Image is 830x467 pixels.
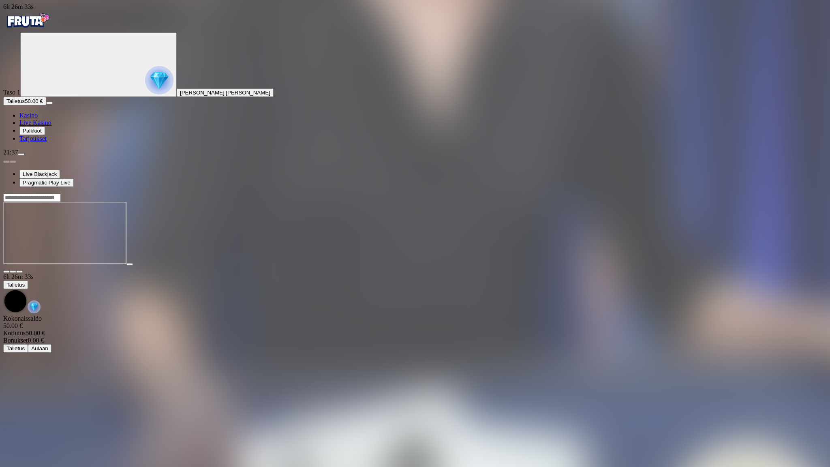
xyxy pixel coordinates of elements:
[3,3,34,10] span: user session time
[3,315,827,330] div: Kokonaissaldo
[3,315,827,353] div: Game menu content
[28,344,51,353] button: Aulaan
[3,281,28,289] button: Talletus
[23,128,42,134] span: Palkkiot
[19,135,47,142] a: gift-inverted iconTarjoukset
[3,89,20,96] span: Taso 1
[19,126,45,135] button: reward iconPalkkiot
[3,337,28,344] span: Bonukset
[3,161,10,163] button: prev slide
[20,32,177,97] button: reward progress
[16,270,23,273] button: fullscreen-exit icon
[3,97,46,105] button: Talletusplus icon50.00 €
[177,88,274,97] button: [PERSON_NAME] [PERSON_NAME]
[3,330,26,336] span: Kotiutus
[3,202,126,264] iframe: Blackjack 6
[3,337,827,344] div: 0.00 €
[23,171,57,177] span: Live Blackjack
[23,180,71,186] span: Pragmatic Play Live
[3,273,34,280] span: user session time
[46,102,53,104] button: menu
[3,322,827,330] div: 50.00 €
[19,119,51,126] span: Live Kasino
[31,345,48,351] span: Aulaan
[3,11,827,142] nav: Primary
[19,170,60,178] button: Live Blackjack
[19,178,74,187] button: Pragmatic Play Live
[6,282,25,288] span: Talletus
[18,153,24,156] button: menu
[19,135,47,142] span: Tarjoukset
[10,270,16,273] button: chevron-down icon
[3,11,52,31] img: Fruta
[3,270,10,273] button: close icon
[10,161,16,163] button: next slide
[6,98,25,104] span: Talletus
[3,330,827,337] div: 50.00 €
[145,66,173,94] img: reward progress
[3,194,61,202] input: Search
[3,273,827,315] div: Game menu
[126,263,133,266] button: play icon
[19,112,38,119] a: diamond iconKasino
[19,119,51,126] a: poker-chip iconLive Kasino
[180,90,270,96] span: [PERSON_NAME] [PERSON_NAME]
[3,149,18,156] span: 21:37
[3,344,28,353] button: Talletus
[3,25,52,32] a: Fruta
[28,300,41,313] img: reward-icon
[25,98,43,104] span: 50.00 €
[19,112,38,119] span: Kasino
[6,345,25,351] span: Talletus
